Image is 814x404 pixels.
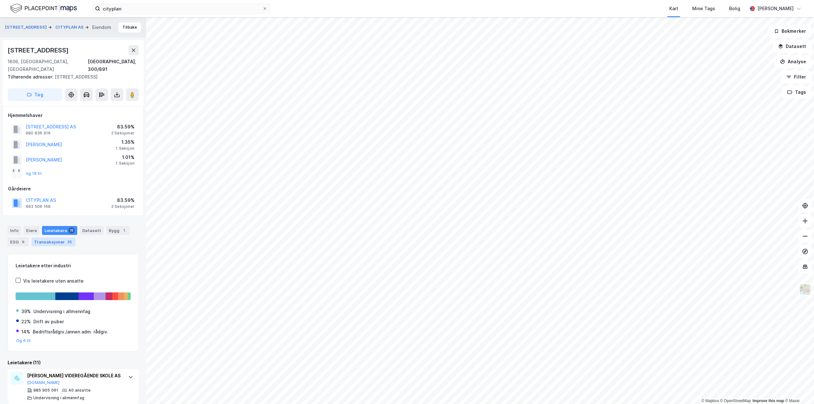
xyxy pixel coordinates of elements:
div: 83.59% [111,196,135,204]
div: 2 Seksjoner [111,131,135,136]
div: Bygg [106,226,130,235]
a: OpenStreetMap [720,399,751,403]
div: 9 [20,239,26,245]
div: Undervisning i allmennfag [33,308,90,315]
div: Undervisning i allmennfag [33,395,84,401]
div: 22% [21,318,31,325]
div: ESG [8,237,29,246]
div: Hjemmelshaver [8,112,138,119]
div: Info [8,226,21,235]
div: Vis leietakere uten ansatte [23,277,84,285]
div: 40 ansatte [68,388,91,393]
div: 1 Seksjon [116,161,135,166]
button: [STREET_ADDRESS] [5,24,48,31]
div: [PERSON_NAME] [757,5,794,12]
iframe: Chat Widget [782,373,814,404]
div: 1.01% [116,154,135,161]
div: Datasett [80,226,104,235]
div: 1.35% [116,138,135,146]
div: 980 836 916 [26,131,51,136]
div: Leietakere etter industri [16,262,131,270]
div: 1606, [GEOGRAPHIC_DATA], [GEOGRAPHIC_DATA] [8,58,88,73]
div: [GEOGRAPHIC_DATA], 300/891 [88,58,139,73]
button: Tilbake [118,22,141,32]
a: Mapbox [701,399,719,403]
div: 1 Seksjon [116,146,135,151]
button: Tags [782,86,811,99]
div: Gårdeiere [8,185,138,193]
div: 2 Seksjoner [111,204,135,209]
button: Analyse [775,55,811,68]
div: Kart [669,5,678,12]
button: CITYPLAN AS [55,24,85,31]
div: 39% [21,308,31,315]
input: Søk på adresse, matrikkel, gårdeiere, leietakere eller personer [100,4,262,13]
div: Eiere [24,226,39,235]
div: Bolig [729,5,740,12]
div: Eiendom [92,24,111,31]
div: [PERSON_NAME] VIDEREGÅENDE SKOLE AS [27,372,122,380]
div: [STREET_ADDRESS] [8,45,70,55]
button: [DOMAIN_NAME] [27,380,60,385]
div: Transaksjoner [31,237,76,246]
div: Kontrollprogram for chat [782,373,814,404]
div: Leietakere (11) [8,359,139,366]
span: Tilhørende adresser: [8,74,55,79]
img: logo.f888ab2527a4732fd821a326f86c7f29.svg [10,3,77,14]
div: 25 [66,239,73,245]
button: Bokmerker [769,25,811,38]
div: 1 [121,227,127,234]
div: 993 506 168 [26,204,51,209]
div: 14% [21,328,30,336]
a: Improve this map [753,399,784,403]
button: Tag [8,88,62,101]
div: [STREET_ADDRESS] [8,73,134,81]
div: Leietakere [42,226,77,235]
button: Filter [781,71,811,83]
button: Datasett [773,40,811,53]
div: 83.59% [111,123,135,131]
div: Drift av puber [33,318,64,325]
div: Mine Tags [692,5,715,12]
button: Og 6 til [16,338,31,343]
div: 11 [68,227,75,234]
div: Bedriftsrådgiv./annen adm. rådgiv. [33,328,108,336]
div: 985 905 061 [33,388,58,393]
img: Z [799,284,811,296]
